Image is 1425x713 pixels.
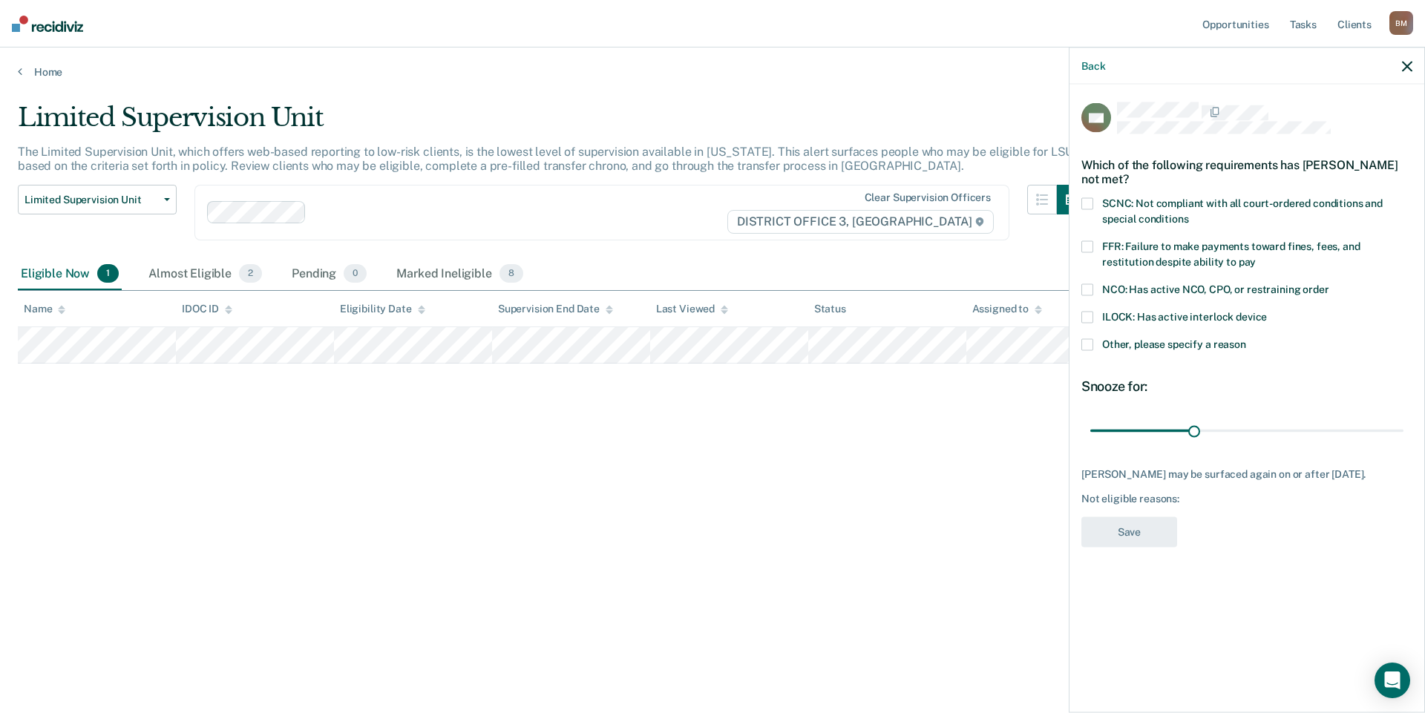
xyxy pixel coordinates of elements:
[1102,197,1383,225] span: SCNC: Not compliant with all court-ordered conditions and special conditions
[393,258,526,291] div: Marked Ineligible
[1102,283,1329,295] span: NCO: Has active NCO, CPO, or restraining order
[340,303,425,315] div: Eligibility Date
[1102,338,1246,350] span: Other, please specify a reason
[498,303,613,315] div: Supervision End Date
[289,258,370,291] div: Pending
[1375,663,1410,698] div: Open Intercom Messenger
[1102,240,1360,268] span: FFR: Failure to make payments toward fines, fees, and restitution despite ability to pay
[1389,11,1413,35] div: B M
[814,303,846,315] div: Status
[1081,517,1177,548] button: Save
[24,303,65,315] div: Name
[182,303,232,315] div: IDOC ID
[1081,493,1412,505] div: Not eligible reasons:
[12,16,83,32] img: Recidiviz
[239,264,262,283] span: 2
[656,303,728,315] div: Last Viewed
[18,65,1407,79] a: Home
[145,258,265,291] div: Almost Eligible
[1102,311,1267,323] span: ILOCK: Has active interlock device
[18,145,1073,173] p: The Limited Supervision Unit, which offers web-based reporting to low-risk clients, is the lowest...
[18,102,1087,145] div: Limited Supervision Unit
[1081,467,1412,480] div: [PERSON_NAME] may be surfaced again on or after [DATE].
[344,264,367,283] span: 0
[499,264,523,283] span: 8
[972,303,1042,315] div: Assigned to
[97,264,119,283] span: 1
[18,258,122,291] div: Eligible Now
[865,191,991,204] div: Clear supervision officers
[1081,378,1412,395] div: Snooze for:
[1081,59,1105,72] button: Back
[1081,145,1412,197] div: Which of the following requirements has [PERSON_NAME] not met?
[727,210,994,234] span: DISTRICT OFFICE 3, [GEOGRAPHIC_DATA]
[24,194,158,206] span: Limited Supervision Unit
